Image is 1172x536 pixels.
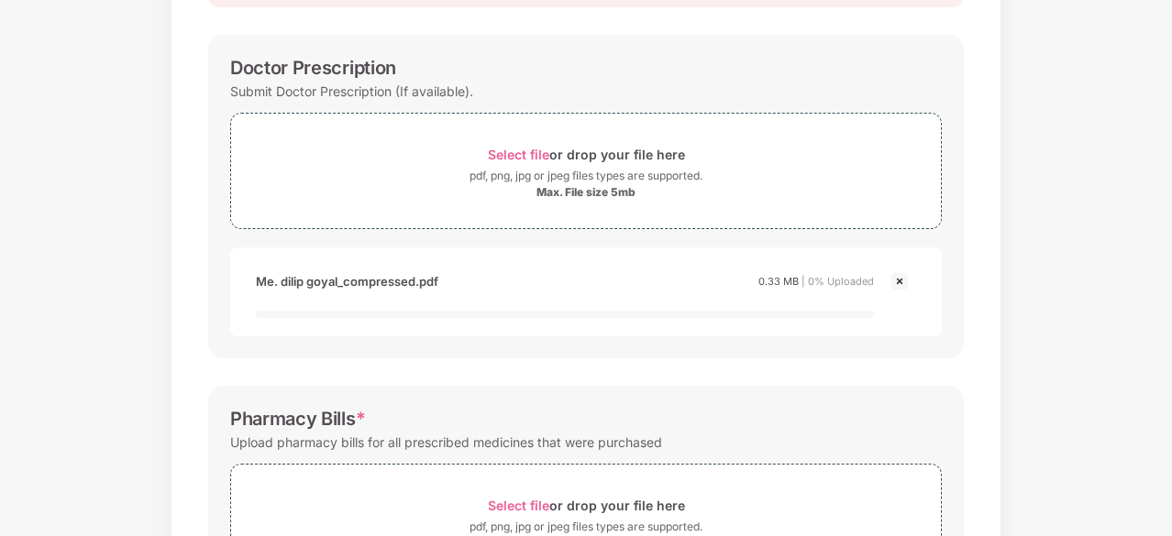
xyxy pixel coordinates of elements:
[488,142,685,167] div: or drop your file here
[230,430,662,454] div: Upload pharmacy bills for all prescribed medicines that were purchased
[470,167,702,185] div: pdf, png, jpg or jpeg files types are supported.
[536,185,636,200] div: Max. File size 5mb
[758,275,799,288] span: 0.33 MB
[488,498,549,513] span: Select file
[488,493,685,518] div: or drop your file here
[230,79,473,104] div: Submit Doctor Prescription (If available).
[230,408,365,430] div: Pharmacy Bills
[231,127,941,214] span: Select fileor drop your file herepdf, png, jpg or jpeg files types are supported.Max. File size 5mb
[470,518,702,536] div: pdf, png, jpg or jpeg files types are supported.
[889,270,911,292] img: svg+xml;base64,PHN2ZyBpZD0iQ3Jvc3MtMjR4MjQiIHhtbG5zPSJodHRwOi8vd3d3LnczLm9yZy8yMDAwL3N2ZyIgd2lkdG...
[230,57,396,79] div: Doctor Prescription
[488,147,549,162] span: Select file
[256,266,438,297] div: Me. dilip goyal_compressed.pdf
[802,275,874,288] span: | 0% Uploaded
